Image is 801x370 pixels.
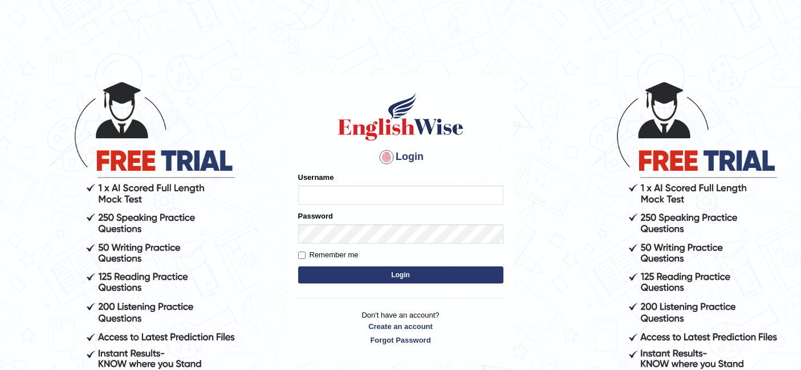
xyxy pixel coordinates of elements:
[298,172,334,183] label: Username
[298,249,359,261] label: Remember me
[298,321,503,332] a: Create an account
[298,310,503,345] p: Don't have an account?
[298,252,306,259] input: Remember me
[298,148,503,166] h4: Login
[298,335,503,346] a: Forgot Password
[298,211,333,221] label: Password
[336,91,466,142] img: Logo of English Wise sign in for intelligent practice with AI
[298,266,503,283] button: Login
